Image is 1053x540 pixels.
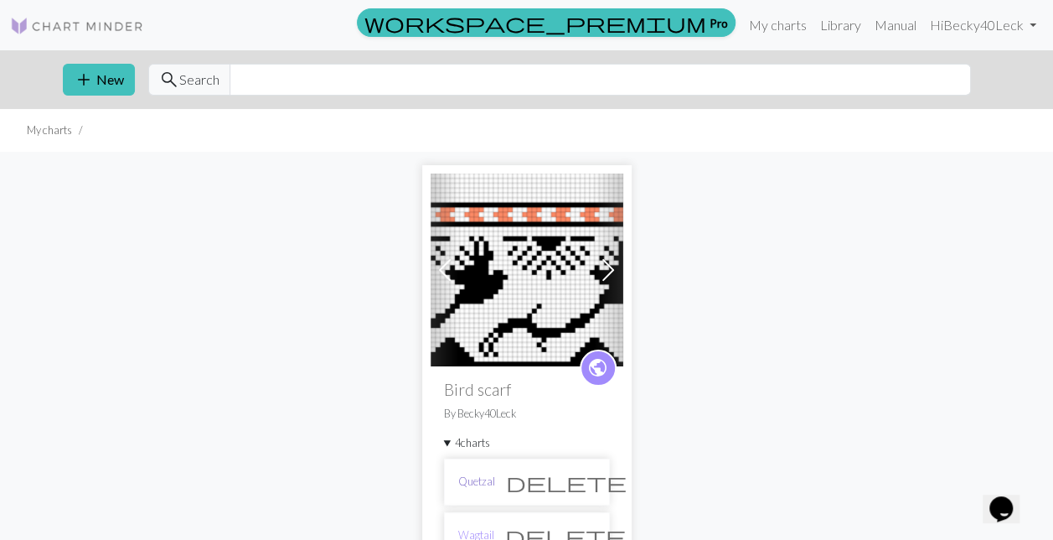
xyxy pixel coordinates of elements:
[159,68,179,91] span: search
[74,68,94,91] span: add
[179,70,219,90] span: Search
[27,122,72,138] li: My charts
[587,351,608,385] i: public
[813,8,868,42] a: Library
[868,8,923,42] a: Manual
[431,260,623,276] a: Quetzal
[357,8,736,37] a: Pro
[444,435,610,451] summary: 4charts
[923,8,1043,42] a: HiBecky40Leck
[63,64,135,96] button: New
[587,355,608,381] span: public
[458,474,495,490] a: Quetzal
[444,406,610,422] p: By Becky40Leck
[495,466,637,498] button: Delete chart
[580,350,617,387] a: public
[364,11,706,34] span: workspace_premium
[506,470,627,494] span: delete
[10,16,144,36] img: Logo
[444,380,610,399] h2: Bird scarf
[742,8,813,42] a: My charts
[431,174,623,366] img: Quetzal
[983,473,1036,523] iframe: chat widget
